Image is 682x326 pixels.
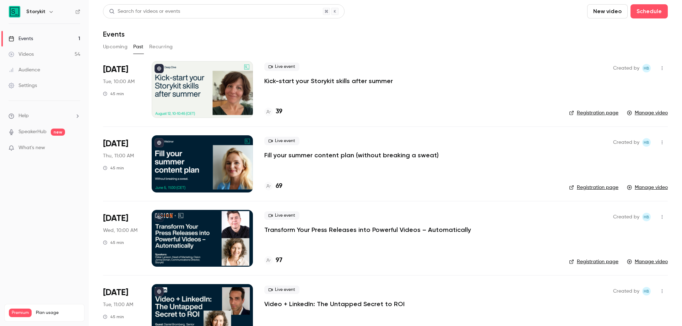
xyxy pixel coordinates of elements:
[264,181,282,191] a: 69
[109,8,180,15] div: Search for videos or events
[26,8,45,15] h6: Storykit
[103,287,128,298] span: [DATE]
[9,112,80,120] li: help-dropdown-opener
[103,30,125,38] h1: Events
[51,129,65,136] span: new
[276,256,282,265] h4: 97
[613,138,639,147] span: Created by
[9,51,34,58] div: Videos
[103,41,128,53] button: Upcoming
[264,137,299,145] span: Live event
[103,91,124,97] div: 45 min
[264,211,299,220] span: Live event
[264,107,282,116] a: 39
[264,63,299,71] span: Live event
[18,112,29,120] span: Help
[103,213,128,224] span: [DATE]
[642,213,651,221] span: Heidi Bordal
[103,138,128,150] span: [DATE]
[642,138,651,147] span: Heidi Bordal
[644,64,649,72] span: HB
[9,6,20,17] img: Storykit
[627,184,668,191] a: Manage video
[264,286,299,294] span: Live event
[9,82,37,89] div: Settings
[644,287,649,295] span: HB
[9,66,40,74] div: Audience
[36,310,80,316] span: Plan usage
[630,4,668,18] button: Schedule
[103,240,124,245] div: 45 min
[264,77,393,85] a: Kick-start your Storykit skills after summer
[627,109,668,116] a: Manage video
[103,210,140,267] div: Jun 4 Wed, 10:00 AM (Europe/Stockholm)
[103,165,124,171] div: 45 min
[587,4,628,18] button: New video
[642,64,651,72] span: Heidi Bordal
[627,258,668,265] a: Manage video
[103,152,134,159] span: Thu, 11:00 AM
[18,128,47,136] a: SpeakerHub
[103,61,140,118] div: Aug 12 Tue, 10:00 AM (Europe/Stockholm)
[9,35,33,42] div: Events
[276,181,282,191] h4: 69
[103,78,135,85] span: Tue, 10:00 AM
[276,107,282,116] h4: 39
[264,256,282,265] a: 97
[103,64,128,75] span: [DATE]
[644,138,649,147] span: HB
[264,151,439,159] a: Fill your summer content plan (without breaking a sweat)
[642,287,651,295] span: Heidi Bordal
[613,287,639,295] span: Created by
[644,213,649,221] span: HB
[264,300,405,308] a: Video + LinkedIn: The Untapped Secret to ROI
[149,41,173,53] button: Recurring
[569,109,618,116] a: Registration page
[72,145,80,151] iframe: Noticeable Trigger
[569,258,618,265] a: Registration page
[18,144,45,152] span: What's new
[613,213,639,221] span: Created by
[103,314,124,320] div: 45 min
[103,227,137,234] span: Wed, 10:00 AM
[9,309,32,317] span: Premium
[569,184,618,191] a: Registration page
[264,226,471,234] a: Transform Your Press Releases into Powerful Videos – Automatically
[133,41,144,53] button: Past
[103,301,133,308] span: Tue, 11:00 AM
[103,135,140,192] div: Jun 5 Thu, 11:00 AM (Europe/Stockholm)
[613,64,639,72] span: Created by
